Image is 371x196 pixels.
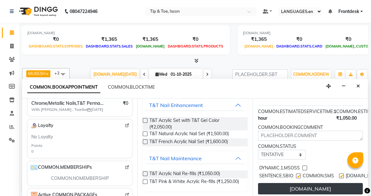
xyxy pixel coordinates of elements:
[275,36,324,43] div: ₹0
[31,134,53,140] span: No Loyalty
[169,70,200,79] input: 2025-10-01
[258,143,306,150] div: COMMON.STATUS
[259,165,300,173] span: DYNAMIC.1.MSOSS
[70,3,97,20] b: 08047224946
[154,72,169,77] span: Wed
[31,143,42,149] div: Points
[354,81,363,91] button: Close
[149,138,228,146] span: T&T French Acrylic Nail Set (₹1,600.00)
[149,155,202,162] div: T&T Nail Maintenance
[336,115,357,121] span: ₹1,050.00
[149,130,229,138] span: T&T Natural Acrylic Nail Set (₹1,500.00)
[275,44,324,48] span: DASHBOARD.STATS.CARD
[27,82,100,93] span: COMMON.BOOKAPPOINTMENT
[51,175,109,182] span: COMMON.NOMEMBERSHIP
[16,3,60,20] img: logo
[258,124,363,131] div: COMMON.BOOKINGCOMMENT
[84,44,134,48] span: DASHBOARD.STATS.SALES
[31,107,110,112] span: With [PERSON_NAME] , Tsariba [DATE]
[149,170,220,178] span: T&T Acrylic Nail Re-fills (₹1,050.00)
[27,44,84,48] span: DASHBOARD.STATS.EXPENSES
[28,71,46,76] span: MUKESH
[46,71,48,76] a: x
[303,173,334,180] span: COMMON.SMS
[243,44,275,48] span: [DOMAIN_NAME]
[166,44,225,48] span: DASHBOARD.STATS.PRODUCTS
[134,44,166,48] span: [DOMAIN_NAME]
[149,117,242,130] span: T&T Acrylic Set with T&T Gel Color (₹2,050.00)
[54,71,64,76] span: +3
[292,70,331,79] button: COMMON.ADDNEW
[338,8,359,15] span: Frontdesk
[108,84,155,90] span: COMMON.BLOCKTIME
[123,100,128,107] span: ₹0
[149,178,239,186] span: T&T Pink & White Acrylic Re-fills (₹1,250.00)
[91,69,139,79] span: [DOMAIN_NAME][DATE]
[30,122,53,130] span: Loyalty
[258,183,363,194] button: [DOMAIN_NAME]
[149,101,203,109] div: T&T Nail Enhancement
[243,36,275,43] div: ₹1,365
[30,164,92,171] span: COMMON.MEMBERSHIPs
[145,99,245,111] button: T&T Nail Enhancement
[145,153,245,164] button: T&T Nail Maintenance
[293,72,329,77] span: COMMON.ADDNEW
[258,109,334,114] span: COMMON.ESTIMATEDSERVICETIME:
[27,30,225,36] div: [DOMAIN_NAME]
[84,36,134,43] div: ₹1,365
[31,100,104,107] span: Chrome/Metallic Nails,T&T Permanent Gel Polish
[166,36,225,43] div: ₹0
[134,36,166,43] div: ₹1,365
[31,149,34,154] div: 0
[27,36,84,43] div: ₹0
[259,173,293,180] span: SENTENCE.SBIO
[232,69,288,79] input: PLACEHOLDER.SBT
